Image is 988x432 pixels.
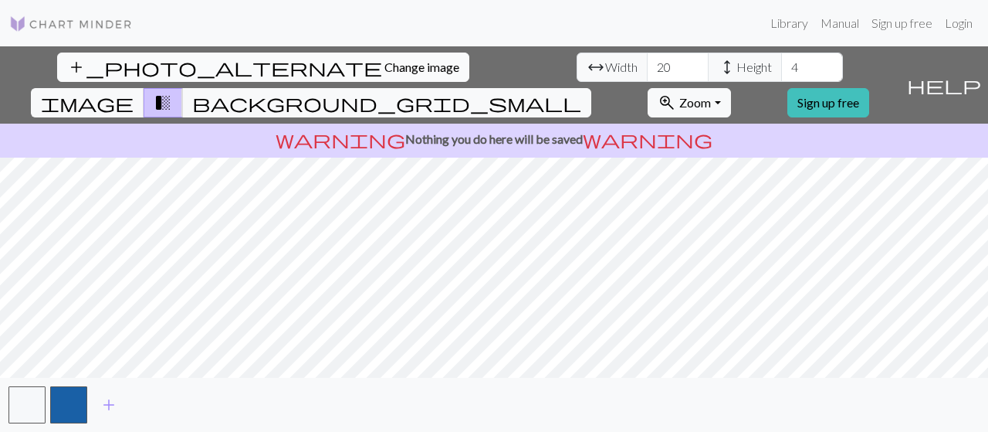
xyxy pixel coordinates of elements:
a: Sign up free [787,88,869,117]
button: Add color [90,390,128,420]
span: add [100,394,118,416]
span: Height [736,58,772,77]
span: add_photo_alternate [67,56,382,78]
span: warning [583,128,712,150]
span: arrow_range [587,56,605,78]
span: zoom_in [658,92,676,114]
span: transition_fade [154,92,172,114]
a: Manual [814,8,865,39]
a: Library [764,8,814,39]
p: Nothing you do here will be saved [6,130,982,148]
button: Help [900,46,988,124]
span: background_grid_small [192,92,581,114]
span: height [718,56,736,78]
span: Change image [384,60,459,74]
a: Login [939,8,979,39]
button: Change image [57,53,469,82]
a: Sign up free [865,8,939,39]
img: Logo [9,15,133,33]
span: Zoom [679,95,711,110]
span: help [907,74,981,96]
span: Width [605,58,638,77]
span: image [41,92,134,114]
button: Zoom [648,88,730,117]
span: warning [276,128,405,150]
